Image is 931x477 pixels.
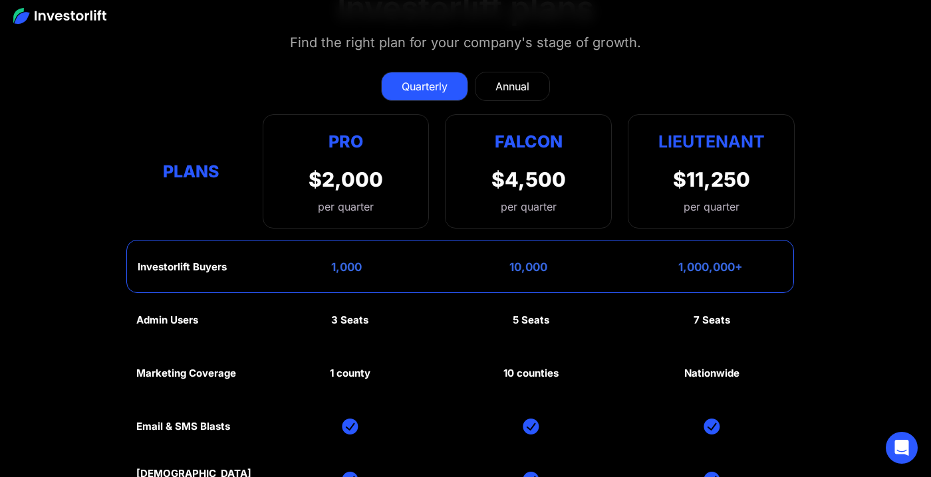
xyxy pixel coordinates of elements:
div: 1,000,000+ [678,260,743,274]
div: Pro [309,128,383,154]
div: Falcon [495,128,563,154]
div: Find the right plan for your company's stage of growth. [290,32,641,53]
div: $2,000 [309,167,383,191]
div: per quarter [684,199,739,215]
div: 1,000 [331,260,362,274]
div: Investorlift Buyers [138,261,227,273]
div: Quarterly [402,78,448,94]
div: Annual [495,78,529,94]
div: per quarter [501,199,557,215]
div: 7 Seats [694,314,730,326]
div: 10 counties [503,367,559,379]
div: per quarter [309,199,383,215]
div: 3 Seats [331,314,368,326]
div: Open Intercom Messenger [886,432,918,464]
div: Admin Users [136,314,198,326]
div: Email & SMS Blasts [136,421,230,432]
div: 5 Seats [513,314,549,326]
div: Nationwide [684,367,739,379]
div: $11,250 [673,167,750,191]
div: 10,000 [509,260,547,274]
strong: Lieutenant [658,132,765,151]
div: Plans [136,159,247,185]
div: 1 county [330,367,370,379]
div: $4,500 [491,167,566,191]
div: Marketing Coverage [136,367,236,379]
